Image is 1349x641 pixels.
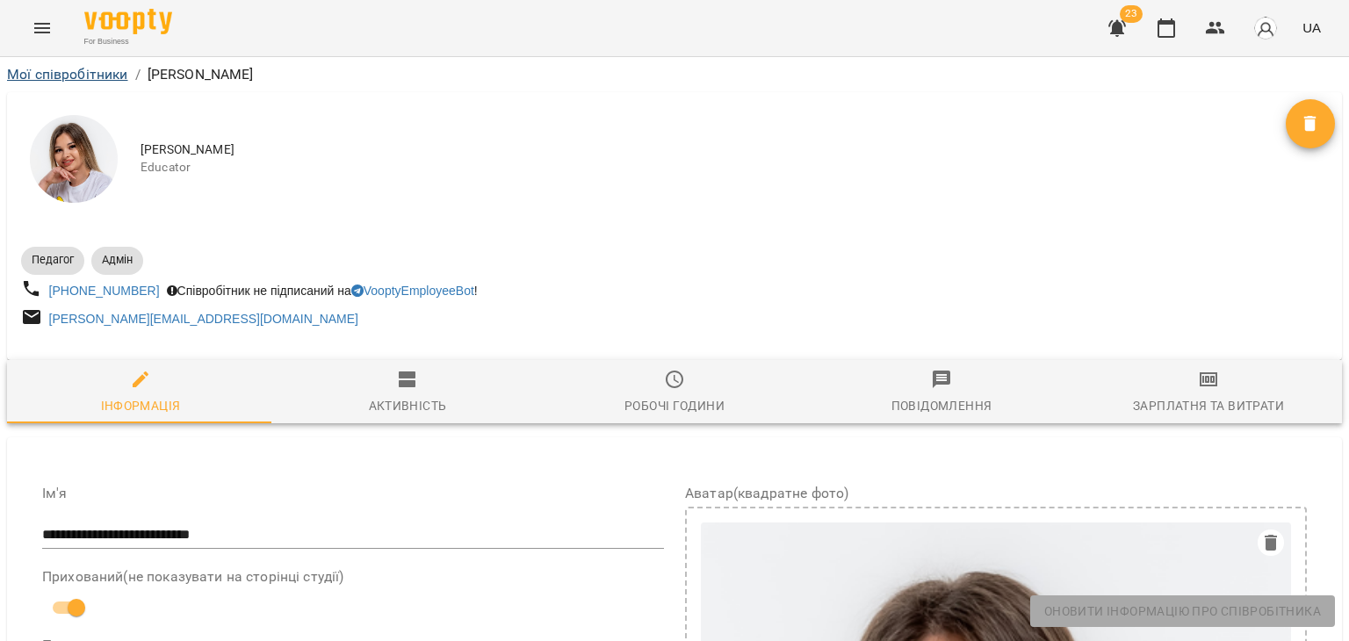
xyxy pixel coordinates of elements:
img: Voopty Logo [84,9,172,34]
div: Робочі години [624,395,725,416]
img: avatar_s.png [1253,16,1278,40]
a: [PERSON_NAME][EMAIL_ADDRESS][DOMAIN_NAME] [49,312,358,326]
div: Інформація [101,395,181,416]
label: Ім'я [42,486,664,501]
a: VooptyEmployeeBot [351,284,474,298]
label: Прихований(не показувати на сторінці студії) [42,570,664,584]
a: [PHONE_NUMBER] [49,284,160,298]
button: UA [1295,11,1328,44]
button: Menu [21,7,63,49]
span: Educator [141,159,1286,176]
li: / [135,64,141,85]
label: Аватар(квадратне фото) [685,486,1307,501]
span: UA [1302,18,1321,37]
span: Педагог [21,252,84,268]
img: Мартинець Оксана Геннадіївна [30,115,118,203]
span: For Business [84,36,172,47]
span: Адмін [91,252,143,268]
p: [PERSON_NAME] [148,64,254,85]
div: Співробітник не підписаний на ! [163,278,481,303]
div: Повідомлення [891,395,992,416]
div: Зарплатня та Витрати [1133,395,1284,416]
span: [PERSON_NAME] [141,141,1286,159]
span: 23 [1120,5,1143,23]
a: Мої співробітники [7,66,128,83]
button: Видалити [1286,99,1335,148]
div: Активність [369,395,447,416]
nav: breadcrumb [7,64,1342,85]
